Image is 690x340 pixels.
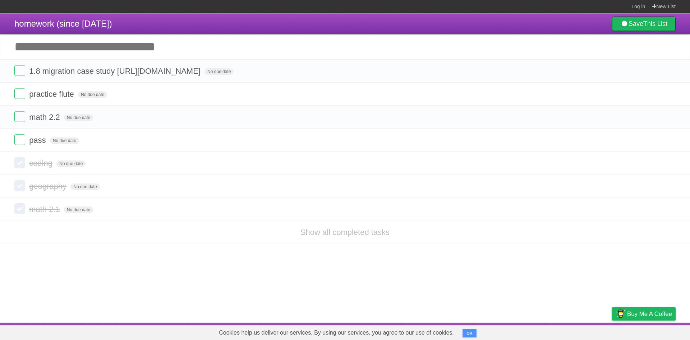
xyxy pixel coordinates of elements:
[14,65,25,76] label: Done
[612,17,676,31] a: SaveThis List
[56,160,86,167] span: No due date
[612,307,676,321] a: Buy me a coffee
[50,137,79,144] span: No due date
[643,20,667,27] b: This List
[516,325,532,338] a: About
[29,205,62,214] span: math 2.1
[204,68,234,75] span: No due date
[64,207,93,213] span: No due date
[616,308,625,320] img: Buy me a coffee
[14,157,25,168] label: Done
[578,325,594,338] a: Terms
[300,228,390,237] a: Show all completed tasks
[29,136,47,145] span: pass
[14,134,25,145] label: Done
[64,114,93,121] span: No due date
[14,203,25,214] label: Done
[78,91,107,98] span: No due date
[630,325,676,338] a: Suggest a feature
[14,88,25,99] label: Done
[14,180,25,191] label: Done
[29,67,202,76] span: 1.8 migration case study [URL][DOMAIN_NAME]
[70,183,100,190] span: No due date
[603,325,621,338] a: Privacy
[540,325,569,338] a: Developers
[14,19,112,28] span: homework (since [DATE])
[29,159,54,168] span: coding
[627,308,672,320] span: Buy me a coffee
[463,329,477,337] button: OK
[29,113,62,122] span: math 2.2
[14,111,25,122] label: Done
[212,326,461,340] span: Cookies help us deliver our services. By using our services, you agree to our use of cookies.
[29,90,76,99] span: practice flute
[29,182,68,191] span: geography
